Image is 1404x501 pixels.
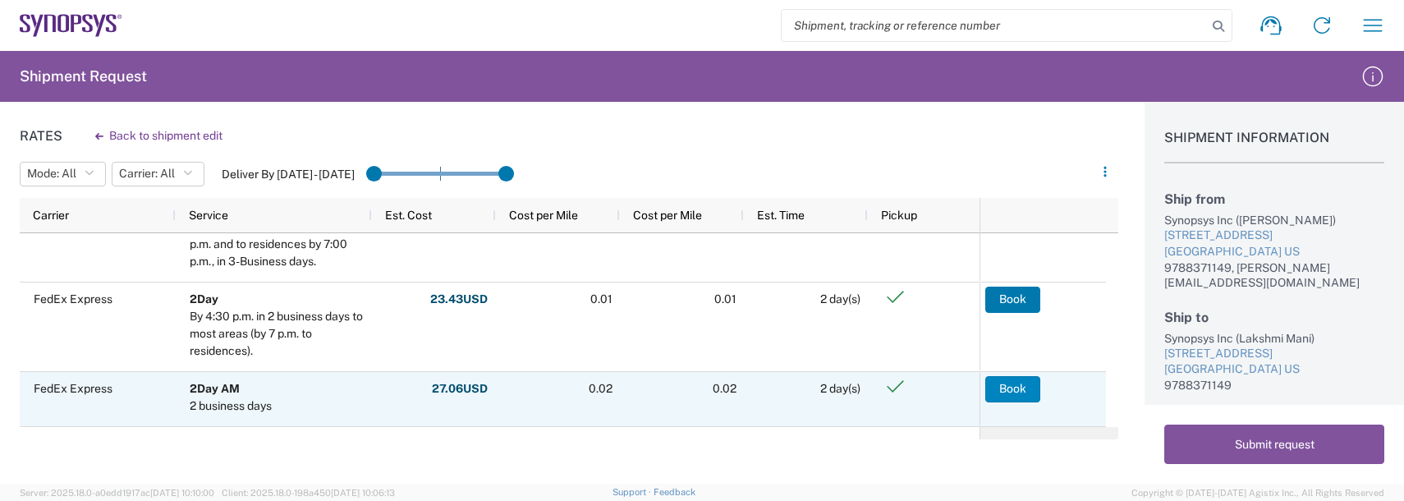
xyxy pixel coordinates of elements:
div: [STREET_ADDRESS] [1164,228,1384,244]
button: 23.43USD [429,287,489,313]
div: Synopsys Inc ([PERSON_NAME]) [1164,213,1384,228]
span: 2 day(s) [820,382,860,395]
span: 0.02 [589,382,613,395]
strong: 23.43 USD [430,292,488,307]
button: Book [985,287,1040,313]
span: Est. Time [757,209,805,222]
button: 27.06USD [431,376,489,402]
span: FedEx Express [34,382,112,395]
a: [STREET_ADDRESS][GEOGRAPHIC_DATA] US [1164,346,1384,378]
span: Cost per Mile [633,209,702,222]
span: Pickup [881,209,917,222]
button: Carrier: All [112,162,204,186]
h2: Ship to [1164,310,1384,325]
div: [GEOGRAPHIC_DATA] US [1164,244,1384,260]
a: Support [613,487,654,497]
span: FedEx Express [34,292,112,306]
h1: Shipment Information [1164,130,1384,163]
span: Mode: All [27,166,76,182]
button: Back to shipment edit [82,122,236,150]
span: Service [189,209,228,222]
div: Delivery to businesses by 4:30 p.m. and to residences by 7:00 p.m., in 3-Business days. [190,218,365,270]
span: 2 day(s) [820,292,860,306]
span: Client: 2025.18.0-198a450 [222,488,395,498]
b: 2Day AM [190,382,240,395]
div: 9788371149 [1164,378,1384,393]
span: Cost per Mile [509,209,578,222]
span: 0.01 [590,292,613,306]
span: Carrier [33,209,69,222]
span: 0.02 [713,382,736,395]
button: Book [985,376,1040,402]
div: [STREET_ADDRESS] [1164,346,1384,362]
span: Carrier: All [119,166,175,182]
span: Est. Cost [385,209,432,222]
button: Mode: All [20,162,106,186]
span: Copyright © [DATE]-[DATE] Agistix Inc., All Rights Reserved [1131,485,1384,500]
div: By 4:30 p.m. in 2 business days to most areas (by 7 p.m. to residences). [190,308,365,360]
div: 9788371149, [PERSON_NAME][EMAIL_ADDRESS][DOMAIN_NAME] [1164,260,1384,290]
b: 2Day [190,292,218,306]
input: Shipment, tracking or reference number [782,10,1207,41]
h2: Shipment Request [20,67,147,86]
h2: Ship from [1164,191,1384,207]
span: [DATE] 10:06:13 [331,488,395,498]
span: Server: 2025.18.0-a0edd1917ac [20,488,214,498]
button: Submit request [1164,425,1384,464]
strong: 27.06 USD [432,381,488,397]
div: 2 business days [190,398,272,415]
a: [STREET_ADDRESS][GEOGRAPHIC_DATA] US [1164,228,1384,260]
div: [GEOGRAPHIC_DATA] US [1164,361,1384,378]
span: 0.01 [714,292,736,306]
a: Feedback [654,487,695,497]
h1: Rates [20,128,62,144]
span: [DATE] 10:10:00 [150,488,214,498]
label: Deliver By [DATE] - [DATE] [222,167,355,182]
div: Synopsys Inc (Lakshmi Mani) [1164,331,1384,346]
